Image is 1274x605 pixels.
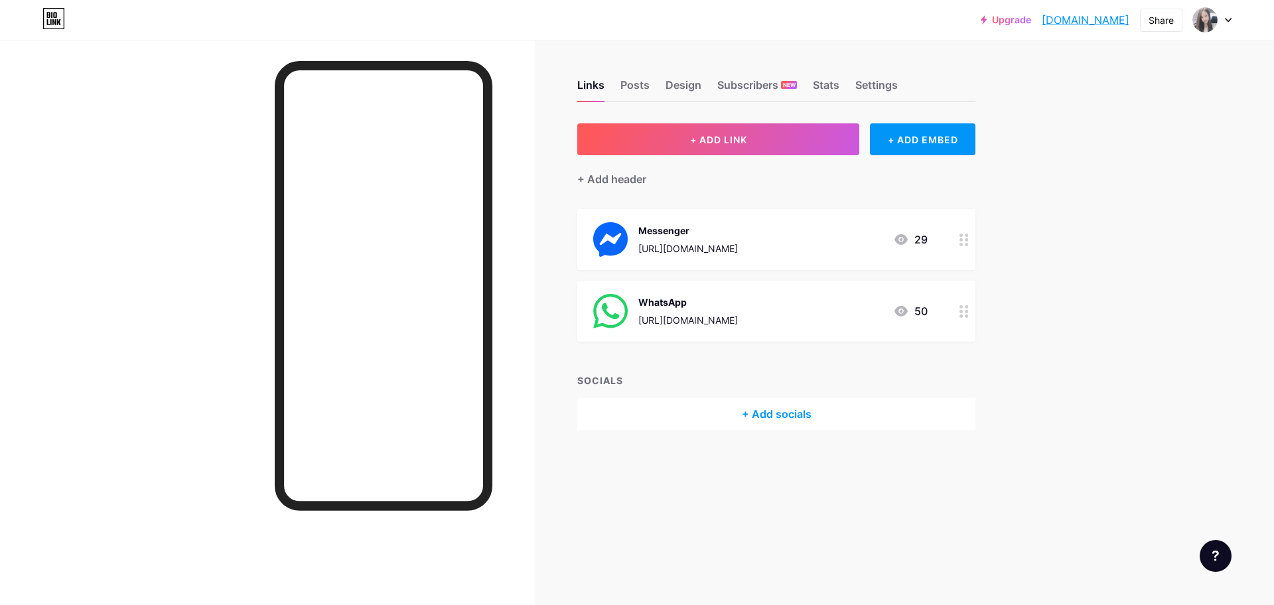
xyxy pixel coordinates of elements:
div: 50 [893,303,928,319]
span: NEW [783,81,796,89]
a: Upgrade [981,15,1031,25]
img: WhatsApp [593,294,628,328]
div: SOCIALS [577,373,975,387]
div: + ADD EMBED [870,123,975,155]
div: + Add header [577,171,646,187]
div: [URL][DOMAIN_NAME] [638,241,738,255]
a: [DOMAIN_NAME] [1042,12,1129,28]
div: [URL][DOMAIN_NAME] [638,313,738,327]
span: + ADD LINK [690,134,747,145]
div: Posts [620,77,650,101]
div: Subscribers [717,77,797,101]
img: Messenger [593,222,628,257]
div: Design [666,77,701,101]
button: + ADD LINK [577,123,859,155]
img: olp [1192,7,1218,33]
div: + Add socials [577,398,975,430]
div: Share [1149,13,1174,27]
div: Stats [813,77,839,101]
div: Links [577,77,604,101]
div: 29 [893,232,928,247]
div: Settings [855,77,898,101]
div: Messenger [638,224,738,237]
div: WhatsApp [638,295,738,309]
